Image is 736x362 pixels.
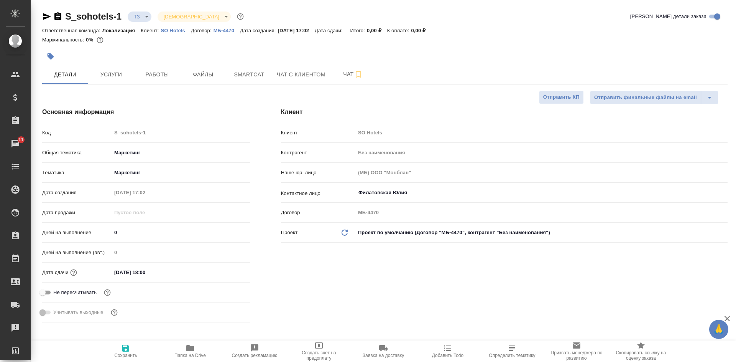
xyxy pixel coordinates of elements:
[42,12,51,21] button: Скопировать ссылку для ЯМессенджера
[232,353,278,358] span: Создать рекламацию
[355,226,728,239] div: Проект по умолчанию (Договор "МБ-4470", контрагент "Без наименования")
[102,288,112,298] button: Включи, если не хочешь, чтобы указанная дата сдачи изменилась после переставления заказа в 'Подтв...
[102,28,141,33] p: Локализация
[112,227,250,238] input: ✎ Введи что-нибудь
[42,149,112,157] p: Общая тематика
[53,289,97,296] span: Не пересчитывать
[42,269,69,276] p: Дата сдачи
[387,28,411,33] p: К оплате:
[416,341,480,362] button: Добавить Todo
[549,350,604,361] span: Призвать менеджера по развитию
[112,247,250,258] input: Пустое поле
[613,350,669,361] span: Скопировать ссылку на оценку заказа
[281,129,355,137] p: Клиент
[489,353,535,358] span: Определить тематику
[42,229,112,236] p: Дней на выполнение
[355,127,728,138] input: Пустое поле
[158,341,222,362] button: Папка на Drive
[231,70,268,79] span: Smartcat
[42,107,250,117] h4: Основная информация
[2,134,29,153] a: 11
[112,166,250,179] div: Маркетинг
[291,350,347,361] span: Создать счет на предоплату
[222,341,287,362] button: Создать рекламацию
[363,353,404,358] span: Заявка на доставку
[590,91,718,104] div: split button
[539,91,584,104] button: Отправить КП
[630,13,706,20] span: [PERSON_NAME] детали заказа
[411,28,431,33] p: 0,00 ₽
[214,28,240,33] p: МБ-4470
[355,167,728,178] input: Пустое поле
[287,341,351,362] button: Создать счет на предоплату
[590,91,701,104] button: Отправить финальные файлы на email
[277,70,325,79] span: Чат с клиентом
[112,187,179,198] input: Пустое поле
[594,93,697,102] span: Отправить финальные файлы на email
[367,28,387,33] p: 0,00 ₽
[112,146,250,159] div: Маркетинг
[14,136,28,144] span: 11
[42,249,112,256] p: Дней на выполнение (авт.)
[185,70,222,79] span: Файлы
[350,28,367,33] p: Итого:
[235,12,245,21] button: Доп статусы указывают на важность/срочность заказа
[42,28,102,33] p: Ответственная команда:
[42,129,112,137] p: Код
[42,37,86,43] p: Маржинальность:
[131,13,142,20] button: ТЗ
[128,12,151,22] div: ТЗ
[544,341,609,362] button: Призвать менеджера по развитию
[161,28,191,33] p: SO Hotels
[281,190,355,197] p: Контактное лицо
[53,309,103,316] span: Учитывать выходные
[543,93,580,102] span: Отправить КП
[139,70,176,79] span: Работы
[114,353,137,358] span: Сохранить
[240,28,278,33] p: Дата создания:
[42,189,112,197] p: Дата создания
[65,11,122,21] a: S_sohotels-1
[355,147,728,158] input: Пустое поле
[47,70,84,79] span: Детали
[53,12,62,21] button: Скопировать ссылку
[158,12,231,22] div: ТЗ
[281,229,298,236] p: Проект
[281,107,728,117] h4: Клиент
[112,127,250,138] input: Пустое поле
[480,341,544,362] button: Определить тематику
[141,28,161,33] p: Клиент:
[86,37,95,43] p: 0%
[161,13,222,20] button: [DEMOGRAPHIC_DATA]
[315,28,344,33] p: Дата сдачи:
[214,27,240,33] a: МБ-4470
[42,209,112,217] p: Дата продажи
[95,35,105,45] button: 0.00 RUB;
[93,70,130,79] span: Услуги
[112,207,179,218] input: Пустое поле
[335,69,371,79] span: Чат
[278,28,315,33] p: [DATE] 17:02
[432,353,463,358] span: Добавить Todo
[42,48,59,65] button: Добавить тэг
[191,28,214,33] p: Договор:
[281,149,355,157] p: Контрагент
[161,27,191,33] a: SO Hotels
[112,267,179,278] input: ✎ Введи что-нибудь
[69,268,79,278] button: Если добавить услуги и заполнить их объемом, то дата рассчитается автоматически
[723,192,725,193] button: Open
[355,207,728,218] input: Пустое поле
[709,320,728,339] button: 🙏
[281,169,355,177] p: Наше юр. лицо
[712,321,725,337] span: 🙏
[109,307,119,317] button: Выбери, если сб и вс нужно считать рабочими днями для выполнения заказа.
[174,353,206,358] span: Папка на Drive
[354,70,363,79] svg: Подписаться
[42,169,112,177] p: Тематика
[609,341,673,362] button: Скопировать ссылку на оценку заказа
[281,209,355,217] p: Договор
[351,341,416,362] button: Заявка на доставку
[94,341,158,362] button: Сохранить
